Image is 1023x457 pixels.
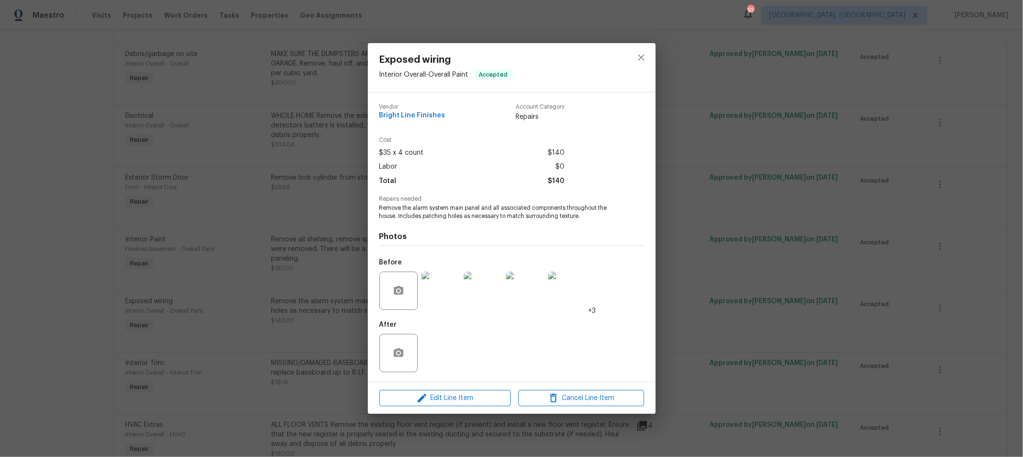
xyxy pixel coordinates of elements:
span: Repairs needed [379,196,644,202]
button: close [630,46,653,69]
span: Accepted [475,70,512,80]
span: Vendor [379,104,446,110]
button: Cancel Line Item [518,390,644,407]
span: +3 [588,306,596,316]
span: Bright Line Finishes [379,112,446,119]
span: Labor [379,160,398,174]
span: $0 [555,160,564,174]
span: Edit Line Item [382,392,508,404]
span: Interior Overall - Overall Paint [379,71,469,78]
span: Remove the alarm system main panel and all associated components throughout the house. Includes p... [379,204,618,220]
span: $35 x 4 count [379,146,424,160]
span: $140 [548,174,564,188]
span: Total [379,174,397,188]
div: 10 [747,6,754,15]
h4: Photos [379,232,644,241]
span: Cost [379,137,564,143]
h5: Before [379,259,402,266]
span: Account Category [516,104,564,110]
h5: After [379,321,397,328]
button: Edit Line Item [379,390,511,407]
span: Cancel Line Item [521,392,641,404]
span: Exposed wiring [379,55,513,65]
span: Repairs [516,112,564,122]
span: $140 [548,146,564,160]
